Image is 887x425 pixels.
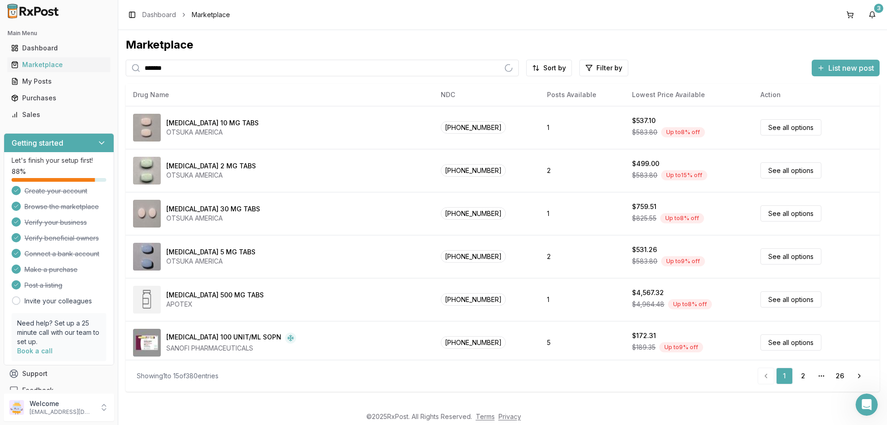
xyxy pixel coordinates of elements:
div: $172.31 [632,331,656,340]
img: Abilify 30 MG TABS [133,200,161,228]
div: Up to 9 % off [659,342,703,352]
span: [PHONE_NUMBER] [441,164,506,177]
th: Lowest Price Available [625,84,753,106]
a: Dashboard [142,10,176,19]
div: 3 [874,4,883,13]
span: [PHONE_NUMBER] [441,250,506,263]
button: Sort by [526,60,572,76]
img: Abilify 10 MG TABS [133,114,161,142]
div: $537.10 [632,116,656,125]
a: 2 [795,368,811,384]
div: $531.26 [632,245,657,254]
img: RxPost Logo [4,4,63,18]
button: 3 [865,7,880,22]
button: Filter by [579,60,628,76]
td: 1 [540,278,625,321]
span: Create your account [24,186,87,196]
div: Sales [11,110,107,119]
button: Dashboard [4,41,114,55]
a: Dashboard [7,40,110,56]
span: [PHONE_NUMBER] [441,207,506,220]
img: Abilify 2 MG TABS [133,157,161,185]
a: Go to next page [850,368,869,384]
span: Verify your business [24,218,87,227]
a: Purchases [7,90,110,106]
a: 1 [776,368,793,384]
button: Sales [4,107,114,122]
a: 26 [832,368,848,384]
div: Up to 9 % off [661,256,705,266]
button: Purchases [4,91,114,105]
div: Up to 8 % off [668,299,712,309]
span: [PHONE_NUMBER] [441,293,506,306]
div: Up to 8 % off [660,213,704,223]
button: Support [4,365,114,382]
a: See all options [760,334,821,351]
div: Up to 15 % off [661,170,707,180]
div: [MEDICAL_DATA] 500 MG TABS [166,290,264,300]
span: Browse the marketplace [24,202,99,211]
div: $499.00 [632,159,659,168]
span: Connect a bank account [24,249,99,259]
a: Marketplace [7,56,110,73]
button: My Posts [4,74,114,89]
td: 2 [540,149,625,192]
div: OTSUKA AMERICA [166,171,256,180]
span: [PHONE_NUMBER] [441,336,506,349]
div: Marketplace [126,37,880,52]
p: Let's finish your setup first! [12,156,106,165]
span: 88 % [12,167,26,176]
button: Feedback [4,382,114,399]
p: [EMAIL_ADDRESS][DOMAIN_NAME] [30,408,94,416]
a: Book a call [17,347,53,355]
div: [MEDICAL_DATA] 10 MG TABS [166,118,259,128]
div: [MEDICAL_DATA] 100 UNIT/ML SOPN [166,333,281,344]
div: Marketplace [11,60,107,69]
span: $583.80 [632,257,657,266]
div: [MEDICAL_DATA] 2 MG TABS [166,161,256,171]
iframe: Intercom live chat [856,394,878,416]
span: $4,964.48 [632,300,664,309]
span: [PHONE_NUMBER] [441,121,506,134]
button: Marketplace [4,57,114,72]
th: NDC [433,84,540,106]
a: See all options [760,119,821,136]
div: OTSUKA AMERICA [166,257,255,266]
span: Feedback [22,386,54,395]
div: [MEDICAL_DATA] 30 MG TABS [166,204,260,214]
h3: Getting started [12,137,63,148]
span: Filter by [596,63,622,73]
a: List new post [812,64,880,74]
span: $583.80 [632,171,657,180]
span: Sort by [543,63,566,73]
a: Invite your colleagues [24,296,92,306]
nav: breadcrumb [142,10,230,19]
span: Post a listing [24,281,62,290]
th: Drug Name [126,84,433,106]
h2: Main Menu [7,30,110,37]
img: Admelog SoloStar 100 UNIT/ML SOPN [133,329,161,357]
div: OTSUKA AMERICA [166,214,260,223]
img: User avatar [9,400,24,415]
span: $189.35 [632,343,656,352]
a: See all options [760,291,821,308]
a: Sales [7,106,110,123]
td: 1 [540,106,625,149]
th: Action [753,84,880,106]
div: Dashboard [11,43,107,53]
td: 2 [540,235,625,278]
a: See all options [760,205,821,222]
div: $4,567.32 [632,288,664,297]
img: Abiraterone Acetate 500 MG TABS [133,286,161,314]
span: Make a purchase [24,265,78,274]
div: SANOFI PHARMACEUTICALS [166,344,296,353]
div: Purchases [11,93,107,103]
nav: pagination [758,368,869,384]
a: See all options [760,248,821,265]
td: 5 [540,321,625,364]
button: List new post [812,60,880,76]
a: My Posts [7,73,110,90]
div: APOTEX [166,300,264,309]
div: Up to 8 % off [661,127,705,137]
img: Abilify 5 MG TABS [133,243,161,271]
